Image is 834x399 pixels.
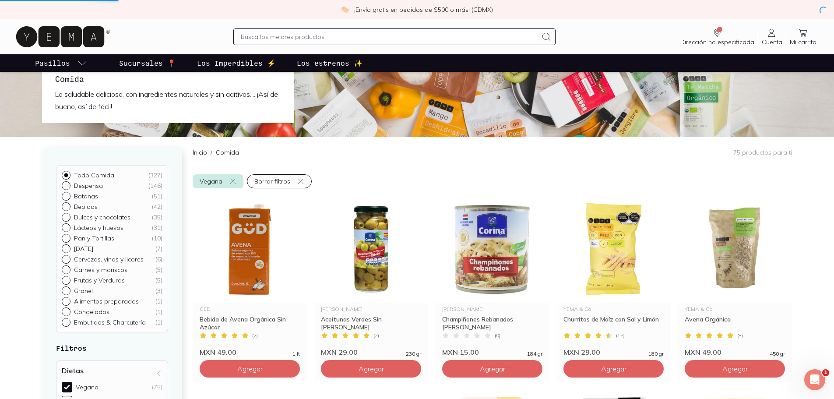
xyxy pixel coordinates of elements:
[151,234,162,242] div: ( 10 )
[822,369,829,376] span: 1
[33,54,89,72] a: pasillo-todos-link
[237,364,263,373] span: Agregar
[495,333,500,338] span: ( 0 )
[241,32,538,42] input: Busca los mejores productos
[685,360,785,378] button: Agregar
[373,333,379,338] span: ( 2 )
[685,307,785,312] div: YEMA & Co
[74,182,103,190] p: Despensa
[216,148,239,157] p: Comida
[685,315,785,331] div: Avena Orgánica
[200,307,300,312] div: GüD
[556,195,671,357] a: Churritos de Maíz con Sal y LimónYEMA & CoChurritos de Maíz con Sal y Limón(15)MXN 29.00180 gr
[195,54,278,72] a: Los Imperdibles ⚡️
[295,54,364,72] a: Los estrenos ✨
[155,308,162,316] div: ( 1 )
[148,171,162,179] div: ( 327 )
[442,360,542,378] button: Agregar
[74,245,93,253] p: [DATE]
[341,6,349,14] img: check
[155,245,162,253] div: ( 7 )
[435,195,549,303] img: Champiñones Rebanados Corina
[563,348,600,357] span: MXN 29.00
[74,255,144,263] p: Cervezas, vinos y licores
[55,88,281,113] p: Lo saludable delicioso, con ingredientes naturales y sin aditivos.... ¡Así de bueno, así de fácil!
[74,192,98,200] p: Botanas
[193,148,207,156] a: Inicio
[354,5,493,14] p: ¡Envío gratis en pedidos de $500 o más! (CDMX)
[737,333,743,338] span: ( 8 )
[200,315,300,331] div: Bebida de Avena Orgánica Sin Azúcar
[193,195,307,357] a: Bebida de Avena Orgánica Sin Azúcar GÜDGüDBebida de Avena Orgánica Sin Azúcar(2)MXN 49.001 lt
[62,366,84,375] h4: Dietas
[314,195,428,303] img: Aceitunas verdes sin hueso Corina 230 g.
[74,234,114,242] p: Pan y Tortillas
[563,360,664,378] button: Agregar
[155,297,162,305] div: ( 1 )
[804,369,825,390] iframe: Intercom live chat
[435,195,549,357] a: Champiñones Rebanados Corina[PERSON_NAME]Champiñones Rebanados [PERSON_NAME](0)MXN 15.00184 gr
[35,58,70,68] p: Pasillos
[601,364,626,373] span: Agregar
[480,364,505,373] span: Agregar
[722,364,748,373] span: Agregar
[155,276,162,284] div: ( 5 )
[314,195,428,357] a: Aceitunas verdes sin hueso Corina 230 g.[PERSON_NAME]Aceitunas Verdes Sin [PERSON_NAME](2)MXN 29....
[207,148,216,157] span: /
[648,351,664,357] span: 180 gr
[563,315,664,331] div: Churritos de Maíz con Sal y Limón
[527,351,542,357] span: 184 gr
[155,266,162,274] div: ( 5 )
[193,174,243,188] button: Vegana
[786,28,820,46] a: Mi carrito
[152,383,162,391] div: (75)
[151,192,162,200] div: ( 51 )
[252,333,258,338] span: ( 2 )
[442,315,542,331] div: Champiñones Rebanados [PERSON_NAME]
[74,308,109,316] p: Congelados
[247,174,312,188] button: Borrar filtros
[321,307,421,312] div: [PERSON_NAME]
[406,351,421,357] span: 230 gr
[321,360,421,378] button: Agregar
[321,315,421,331] div: Aceitunas Verdes Sin [PERSON_NAME]
[155,318,162,326] div: ( 1 )
[563,307,664,312] div: YEMA & Co
[359,364,384,373] span: Agregar
[556,195,671,303] img: Churritos de Maíz con Sal y Limón
[151,213,162,221] div: ( 35 )
[197,58,276,68] p: Los Imperdibles ⚡️
[55,73,281,85] h1: Comida
[680,38,754,46] span: Dirección no especificada
[200,360,300,378] button: Agregar
[442,307,542,312] div: [PERSON_NAME]
[193,195,307,303] img: Bebida de Avena Orgánica Sin Azúcar GÜD
[442,348,479,357] span: MXN 15.00
[758,28,786,46] a: Cuenta
[678,195,792,357] a: 29030 Avena Orgánica yemaYEMA & CoAvena Orgánica(8)MXN 49.00450 gr
[74,171,114,179] p: Todo Comida
[151,224,162,232] div: ( 31 )
[74,287,93,295] p: Granel
[321,348,358,357] span: MXN 29.00
[148,182,162,190] div: ( 146 )
[770,351,785,357] span: 450 gr
[733,148,792,156] p: 75 productos para ti
[790,38,816,46] span: Mi carrito
[678,195,792,303] img: 29030 Avena Orgánica yema
[155,255,162,263] div: ( 6 )
[74,213,130,221] p: Dulces y chocolates
[119,58,176,68] p: Sucursales 📍
[151,203,162,211] div: ( 42 )
[74,224,123,232] p: Lácteos y huevos
[200,348,236,357] span: MXN 49.00
[155,287,162,295] div: ( 3 )
[677,28,758,46] a: Dirección no especificada
[74,203,98,211] p: Bebidas
[74,266,127,274] p: Carnes y mariscos
[117,54,178,72] a: Sucursales 📍
[616,333,625,338] span: ( 15 )
[762,38,782,46] span: Cuenta
[62,382,72,392] input: Vegana(75)
[297,58,362,68] p: Los estrenos ✨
